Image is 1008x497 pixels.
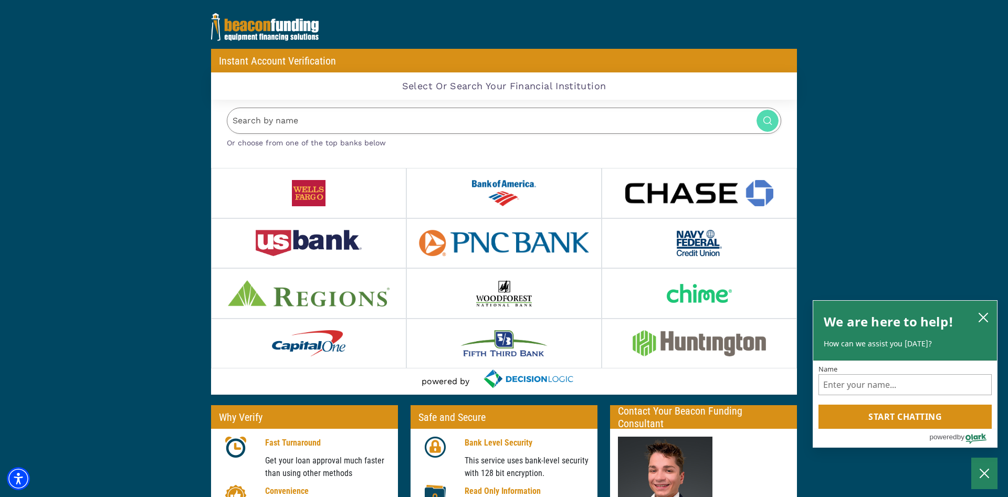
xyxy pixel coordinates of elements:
img: lock icon [425,437,446,458]
button: Start chatting [818,405,992,429]
img: chase.png [625,180,774,206]
p: Or choose from one of the top banks below [227,134,781,149]
div: Accessibility Menu [7,467,30,490]
p: Why Verify [219,411,262,424]
img: decisionLogicFooter.svg [469,368,586,389]
img: huntington.png [633,330,766,356]
p: How can we assist you [DATE]? [824,339,986,349]
img: clock icon [225,437,246,458]
button: Close Chatbox [971,458,997,489]
span: by [957,430,964,443]
h2: Select Or Search Your Financial Institution [402,80,606,92]
img: regions.png [228,280,390,306]
label: Name [818,365,992,372]
p: Get your loan approval much faster than using other methods [265,454,391,480]
button: close chatbox [975,310,992,324]
img: chime.png [667,284,732,303]
img: us_bank.png [256,230,362,256]
img: capital_one.png [272,330,345,356]
h2: We are here to help! [824,311,953,332]
p: Instant Account Verification [219,55,336,67]
p: Contact Your Beacon Funding Consultant [618,405,789,430]
img: fifth_third_bank.png [460,330,548,356]
img: pnc_bank.png [419,230,589,256]
img: wells_fargo.png [292,180,326,206]
p: This service uses bank-level security with 128 bit encryption. [465,454,590,480]
p: Safe and Secure [418,411,486,424]
p: Fast Turnaround [265,437,391,449]
p: powered by [422,375,469,388]
img: searchbutton.svg [757,110,779,132]
img: woodforest.png [476,280,531,306]
span: powered [929,430,957,443]
img: bank_of_america.png [472,180,536,206]
a: Powered by Olark [929,429,997,447]
div: olark chatbox [813,300,997,448]
input: Name [818,374,992,395]
img: Beacon_Reverse.png [211,13,319,41]
input: Search by name [227,108,781,134]
img: navy_federal.png [677,230,722,256]
p: Bank Level Security [465,437,590,449]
